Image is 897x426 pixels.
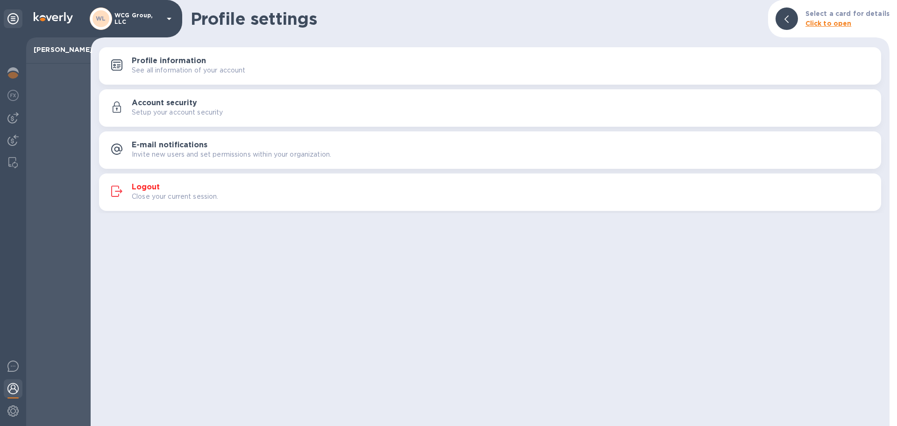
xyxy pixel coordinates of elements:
b: WL [96,15,106,22]
button: Profile informationSee all information of your account [99,47,881,85]
img: Foreign exchange [7,90,19,101]
h3: Logout [132,183,160,192]
p: See all information of your account [132,65,246,75]
button: LogoutClose your current session. [99,173,881,211]
h1: Profile settings [191,9,761,29]
p: [PERSON_NAME] [34,45,83,54]
h3: Account security [132,99,197,108]
h3: Profile information [132,57,206,65]
p: Setup your account security [132,108,223,117]
p: Invite new users and set permissions within your organization. [132,150,331,159]
button: E-mail notificationsInvite new users and set permissions within your organization. [99,131,881,169]
h3: E-mail notifications [132,141,207,150]
b: Select a card for details [805,10,890,17]
div: Unpin categories [4,9,22,28]
img: Logo [34,12,73,23]
button: Account securitySetup your account security [99,89,881,127]
p: WCG Group, LLC [114,12,161,25]
b: Click to open [805,20,852,27]
p: Close your current session. [132,192,219,202]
